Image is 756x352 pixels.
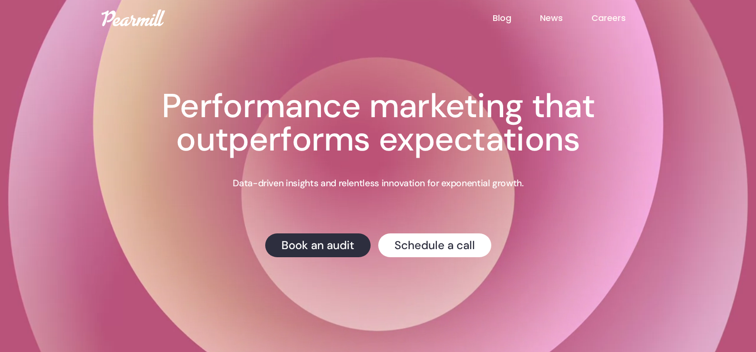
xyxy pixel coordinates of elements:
a: Schedule a call [378,233,491,257]
a: Blog [493,12,540,24]
h1: Performance marketing that outperforms expectations [111,90,645,156]
a: Book an audit [265,233,371,257]
p: Data-driven insights and relentless innovation for exponential growth. [233,177,523,190]
a: News [540,12,591,24]
a: Careers [591,12,654,24]
img: Pearmill logo [102,10,165,26]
